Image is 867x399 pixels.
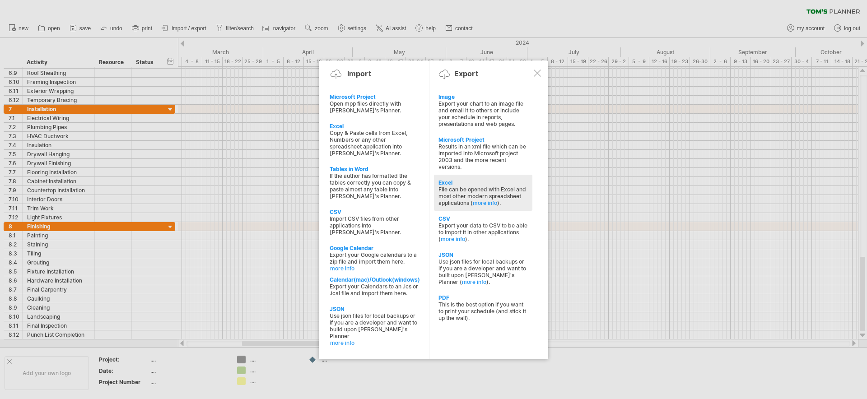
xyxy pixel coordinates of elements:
[330,265,420,272] a: more info
[438,186,528,206] div: File can be opened with Excel and most other modern spreadsheet applications ( ).
[330,130,419,157] div: Copy & Paste cells from Excel, Numbers or any other spreadsheet application into [PERSON_NAME]'s ...
[347,69,371,78] div: Import
[438,93,528,100] div: Image
[330,123,419,130] div: Excel
[438,294,528,301] div: PDF
[438,100,528,127] div: Export your chart to an image file and email it to others or include your schedule in reports, pr...
[438,136,528,143] div: Microsoft Project
[438,222,528,242] div: Export your data to CSV to be able to import it in other applications ( ).
[438,301,528,321] div: This is the best option if you want to print your schedule (and stick it up the wall).
[438,258,528,285] div: Use json files for local backups or if you are a developer and want to built upon [PERSON_NAME]'s...
[462,278,486,285] a: more info
[473,199,497,206] a: more info
[438,215,528,222] div: CSV
[330,172,419,199] div: If the author has formatted the tables correctly you can copy & paste almost any table into [PERS...
[330,339,420,346] a: more info
[438,251,528,258] div: JSON
[438,143,528,170] div: Results in an xml file which can be imported into Microsoft project 2003 and the more recent vers...
[454,69,478,78] div: Export
[441,236,465,242] a: more info
[438,179,528,186] div: Excel
[330,166,419,172] div: Tables in Word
